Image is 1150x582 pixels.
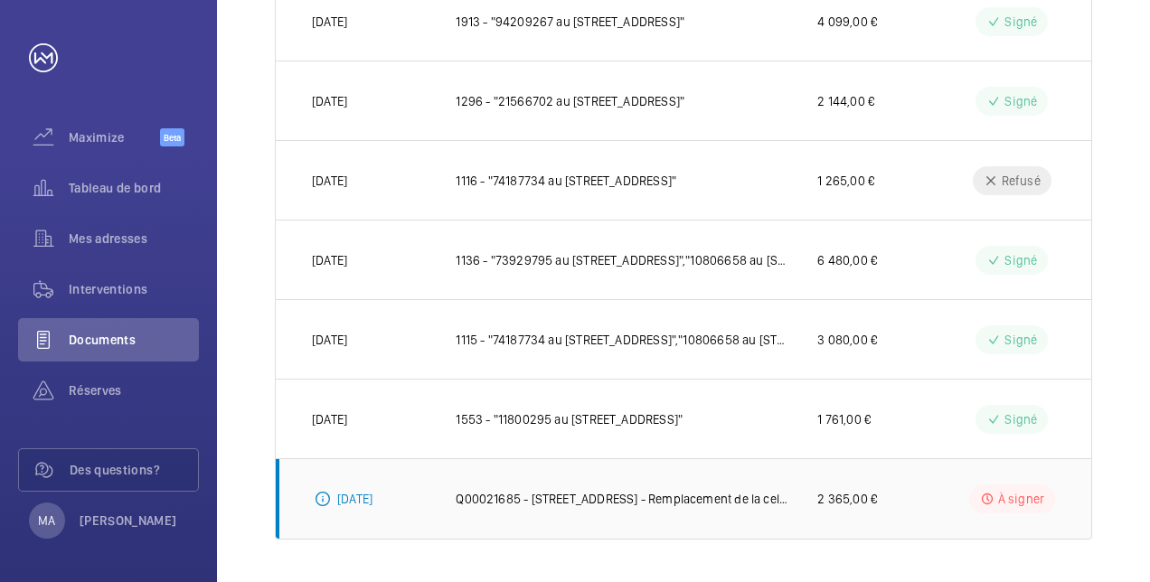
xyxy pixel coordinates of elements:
[69,179,199,197] span: Tableau de bord
[1004,331,1037,349] p: Signé
[456,331,788,349] p: 1115 - "74187734 au [STREET_ADDRESS]","10806658 au [STREET_ADDRESS]"
[312,410,347,428] p: [DATE]
[69,280,199,298] span: Interventions
[160,128,184,146] span: Beta
[817,172,874,190] p: 1 265,00 €
[817,13,877,31] p: 4 099,00 €
[456,410,683,428] p: 1553 - "11800295 au [STREET_ADDRESS]"
[456,13,684,31] p: 1913 - "94209267 au [STREET_ADDRESS]"
[817,251,877,269] p: 6 480,00 €
[312,92,347,110] p: [DATE]
[456,490,788,508] p: Q00021685 - [STREET_ADDRESS] - Remplacement de la cellule toute hauteur
[817,410,871,428] p: 1 761,00 €
[456,172,676,190] p: 1116 - "74187734 au [STREET_ADDRESS]"
[70,461,198,479] span: Des questions?
[1004,251,1037,269] p: Signé
[1002,172,1041,190] p: Refusé
[38,512,55,530] p: MA
[80,512,177,530] p: [PERSON_NAME]
[312,251,347,269] p: [DATE]
[817,490,877,508] p: 2 365,00 €
[337,490,372,508] p: [DATE]
[69,381,199,399] span: Réserves
[312,331,347,349] p: [DATE]
[69,128,160,146] span: Maximize
[817,331,877,349] p: 3 080,00 €
[69,331,199,349] span: Documents
[1004,13,1037,31] p: Signé
[456,92,684,110] p: 1296 - "21566702 au [STREET_ADDRESS]"
[312,172,347,190] p: [DATE]
[998,490,1044,508] p: À signer
[1004,92,1037,110] p: Signé
[1004,410,1037,428] p: Signé
[456,251,788,269] p: 1136 - "73929795 au [STREET_ADDRESS]","10806658 au [STREET_ADDRESS]","59941
[69,230,199,248] span: Mes adresses
[312,13,347,31] p: [DATE]
[817,92,874,110] p: 2 144,00 €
